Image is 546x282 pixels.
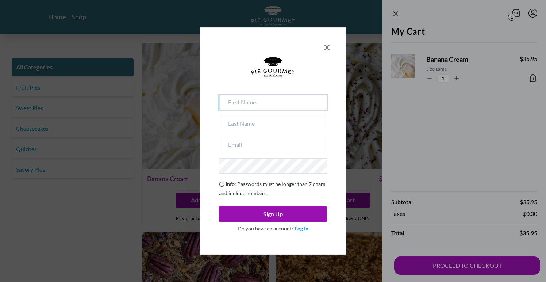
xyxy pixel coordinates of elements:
input: Last Name [219,116,327,131]
strong: Info [226,181,235,187]
a: Log In [295,225,308,232]
button: Close panel [323,43,331,52]
span: Do you have an account? [238,225,294,232]
input: First Name [219,95,327,110]
input: Email [219,137,327,152]
span: : Passwords must be longer than 7 chars and include numbers. [219,181,325,196]
button: Sign Up [219,206,327,222]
